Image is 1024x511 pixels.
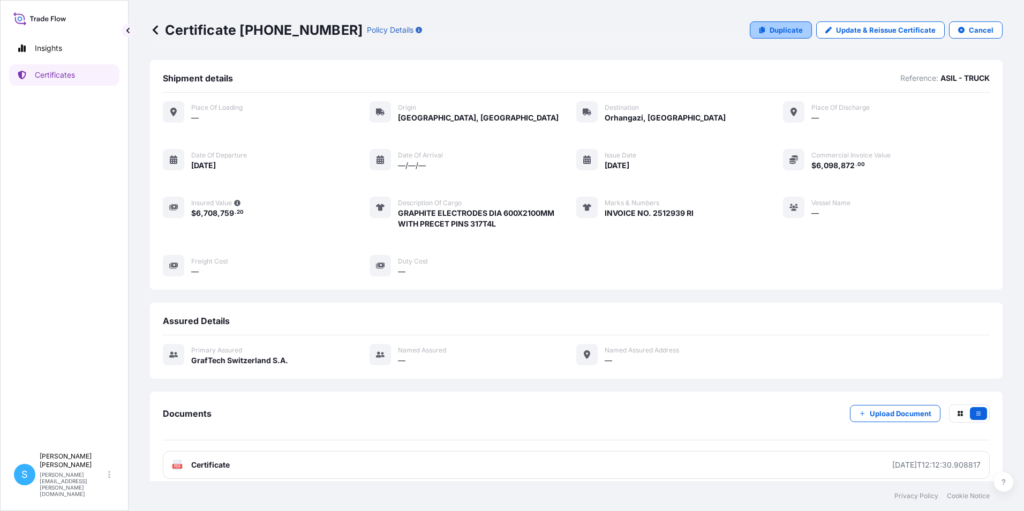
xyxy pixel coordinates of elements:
[811,208,819,219] span: —
[191,209,196,217] span: $
[201,209,204,217] span: ,
[750,21,812,39] a: Duplicate
[947,492,990,500] a: Cookie Notice
[969,25,993,35] p: Cancel
[163,451,990,479] a: PDFCertificate[DATE]T12:12:30.908817
[857,163,865,167] span: 00
[816,162,821,169] span: 6
[217,209,220,217] span: ,
[398,266,405,277] span: —
[811,199,850,207] span: Vessel Name
[894,492,938,500] a: Privacy Policy
[398,257,428,266] span: Duty Cost
[398,355,405,366] span: —
[811,112,819,123] span: —
[235,211,236,214] span: .
[605,103,639,112] span: Destination
[900,73,938,84] p: Reference:
[40,471,106,497] p: [PERSON_NAME][EMAIL_ADDRESS][PERSON_NAME][DOMAIN_NAME]
[398,160,426,171] span: —/—/—
[9,64,119,86] a: Certificates
[35,43,62,54] p: Insights
[191,151,247,160] span: Date of departure
[191,160,216,171] span: [DATE]
[237,211,244,214] span: 20
[605,112,726,123] span: Orhangazi, [GEOGRAPHIC_DATA]
[821,162,824,169] span: ,
[870,408,931,419] p: Upload Document
[605,208,694,219] span: INVOICE NO. 2512939 RI
[605,151,636,160] span: Issue Date
[191,103,243,112] span: Place of Loading
[850,405,940,422] button: Upload Document
[838,162,841,169] span: ,
[770,25,803,35] p: Duplicate
[841,162,855,169] span: 872
[605,346,679,355] span: Named Assured Address
[811,162,816,169] span: $
[220,209,234,217] span: 759
[40,452,106,469] p: [PERSON_NAME] [PERSON_NAME]
[398,151,443,160] span: Date of arrival
[191,355,288,366] span: GrafTech Switzerland S.A.
[855,163,857,167] span: .
[191,460,230,470] span: Certificate
[163,73,233,84] span: Shipment details
[9,37,119,59] a: Insights
[398,346,446,355] span: Named Assured
[398,103,416,112] span: Origin
[196,209,201,217] span: 6
[940,73,990,84] p: ASIL - TRUCK
[367,25,413,35] p: Policy Details
[811,151,891,160] span: Commercial Invoice Value
[191,199,232,207] span: Insured Value
[191,112,199,123] span: —
[398,112,559,123] span: [GEOGRAPHIC_DATA], [GEOGRAPHIC_DATA]
[824,162,838,169] span: 098
[35,70,75,80] p: Certificates
[174,464,181,468] text: PDF
[398,208,556,229] span: GRAPHITE ELECTRODES DIA 600X2100MM WITH PRECET PINS 317T4L
[191,257,228,266] span: Freight Cost
[163,315,230,326] span: Assured Details
[949,21,1003,39] button: Cancel
[892,460,981,470] div: [DATE]T12:12:30.908817
[191,266,199,277] span: —
[816,21,945,39] a: Update & Reissue Certificate
[21,469,28,480] span: S
[150,21,363,39] p: Certificate [PHONE_NUMBER]
[605,199,659,207] span: Marks & Numbers
[836,25,936,35] p: Update & Reissue Certificate
[605,355,612,366] span: —
[204,209,217,217] span: 708
[398,199,462,207] span: Description of cargo
[191,346,242,355] span: Primary assured
[163,408,212,419] span: Documents
[811,103,870,112] span: Place of discharge
[605,160,629,171] span: [DATE]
